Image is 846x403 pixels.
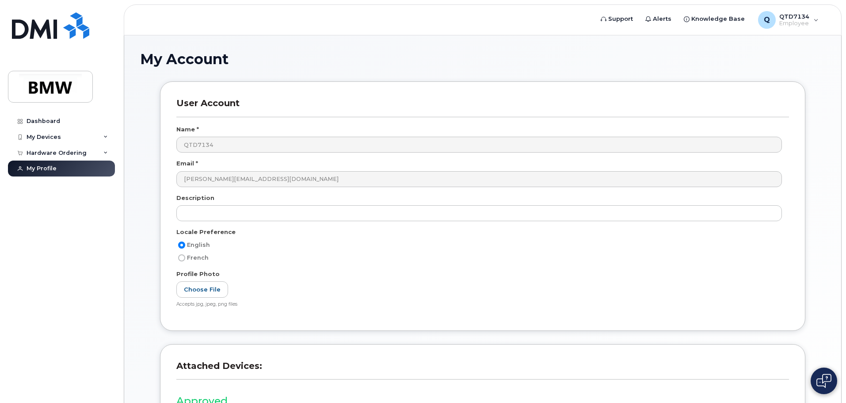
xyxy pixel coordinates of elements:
[176,125,199,134] label: Name *
[176,98,789,117] h3: User Account
[176,301,782,308] div: Accepts jpg, jpeg, png files
[816,374,831,388] img: Open chat
[176,270,220,278] label: Profile Photo
[176,194,214,202] label: Description
[140,51,825,67] h1: My Account
[178,254,185,261] input: French
[187,242,210,248] span: English
[178,242,185,249] input: English
[176,159,198,168] label: Email *
[176,361,789,380] h3: Attached Devices:
[187,254,209,261] span: French
[176,228,236,236] label: Locale Preference
[176,281,228,298] label: Choose File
